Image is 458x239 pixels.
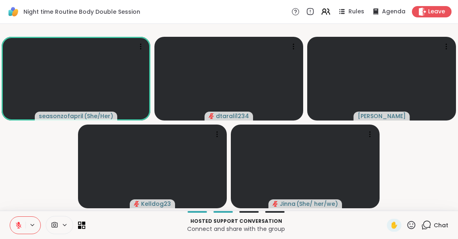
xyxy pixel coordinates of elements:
[382,8,405,16] span: Agenda
[428,8,445,16] span: Leave
[90,218,382,225] p: Hosted support conversation
[296,200,338,208] span: ( She/ her/we )
[141,200,171,208] span: Kelldog23
[39,112,83,120] span: seasonzofapril
[23,8,140,16] span: Night time Routine Body Double Session
[390,220,398,230] span: ✋
[84,112,113,120] span: ( She/Her )
[358,112,406,120] span: [PERSON_NAME]
[272,201,278,207] span: audio-muted
[216,112,249,120] span: dtarali1234
[434,221,448,229] span: Chat
[348,8,364,16] span: Rules
[6,5,20,19] img: ShareWell Logomark
[280,200,295,208] span: Jinna
[134,201,139,207] span: audio-muted
[90,225,382,233] p: Connect and share with the group
[209,113,214,119] span: audio-muted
